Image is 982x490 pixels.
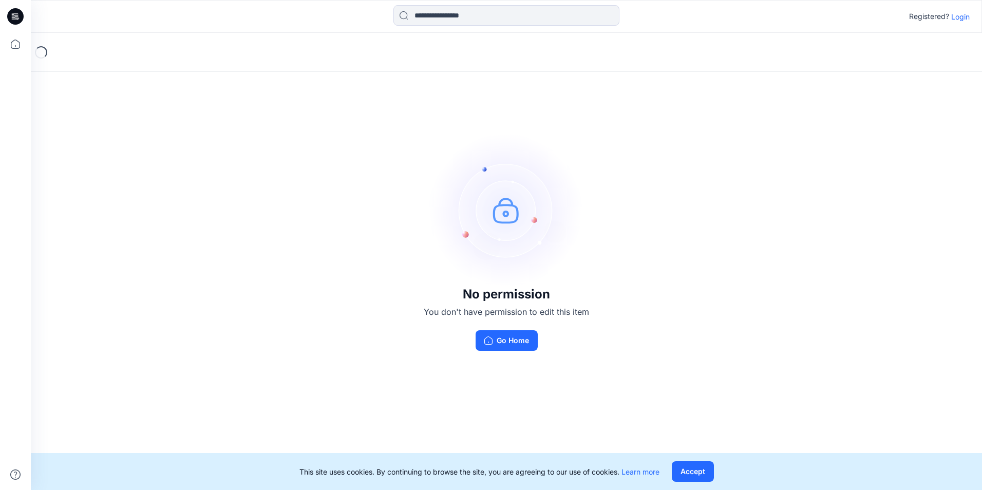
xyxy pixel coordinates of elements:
p: This site uses cookies. By continuing to browse the site, you are agreeing to our use of cookies. [299,466,659,477]
h3: No permission [424,287,589,301]
img: no-perm.svg [429,133,583,287]
button: Accept [672,461,714,482]
a: Learn more [621,467,659,476]
p: Login [951,11,970,22]
button: Go Home [476,330,538,351]
p: Registered? [909,10,949,23]
p: You don't have permission to edit this item [424,306,589,318]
